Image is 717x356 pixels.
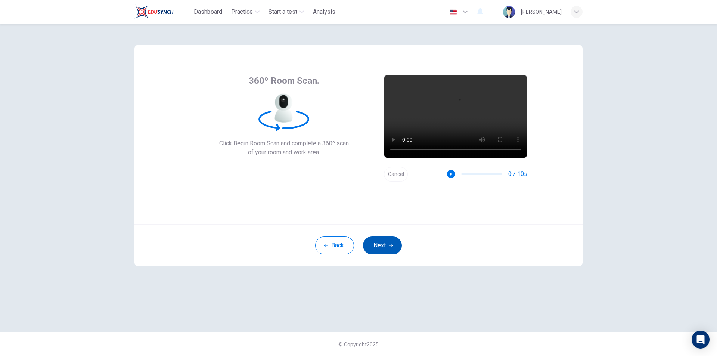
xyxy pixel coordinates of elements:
span: Practice [231,7,253,16]
span: 360º Room Scan. [249,75,319,87]
img: Profile picture [503,6,515,18]
span: Click Begin Room Scan and complete a 360º scan [219,139,349,148]
a: Train Test logo [134,4,191,19]
span: of your room and work area. [219,148,349,157]
button: Back [315,236,354,254]
span: 0 / 10s [508,170,527,179]
span: Start a test [269,7,297,16]
button: Cancel [384,167,408,182]
img: Train Test logo [134,4,174,19]
button: Start a test [266,5,307,19]
button: Dashboard [191,5,225,19]
div: [PERSON_NAME] [521,7,562,16]
button: Next [363,236,402,254]
button: Analysis [310,5,338,19]
span: Analysis [313,7,335,16]
span: Dashboard [194,7,222,16]
span: © Copyright 2025 [338,341,379,347]
button: Practice [228,5,263,19]
div: Open Intercom Messenger [692,331,710,349]
img: en [448,9,458,15]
